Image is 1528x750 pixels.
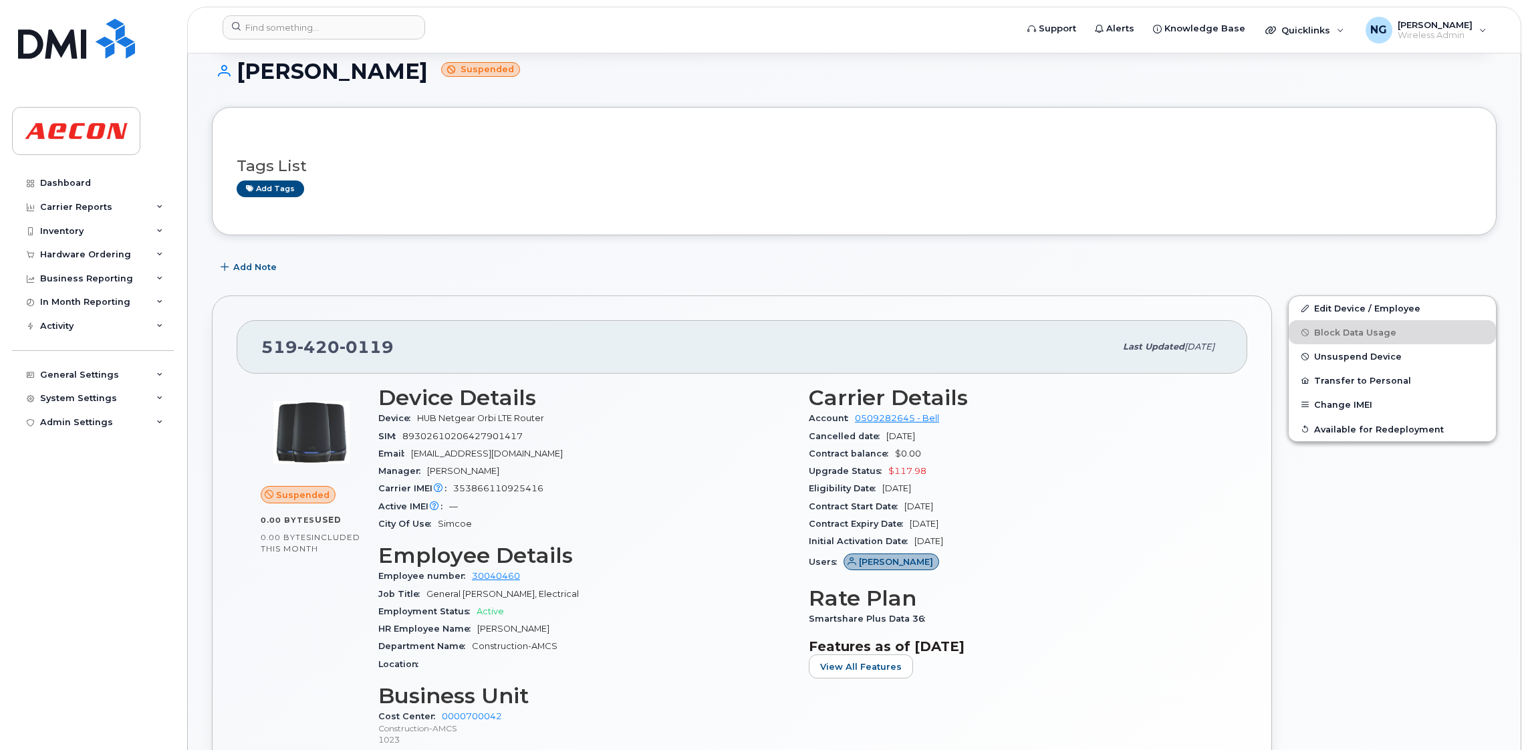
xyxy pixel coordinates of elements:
[223,15,425,39] input: Find something...
[378,431,402,441] span: SIM
[914,536,943,546] span: [DATE]
[426,589,579,599] span: General [PERSON_NAME], Electrical
[233,261,277,273] span: Add Note
[1314,352,1402,362] span: Unsuspend Device
[378,571,472,581] span: Employee number
[1398,30,1473,41] span: Wireless Admin
[1018,15,1086,42] a: Support
[1086,15,1144,42] a: Alerts
[261,337,394,357] span: 519
[417,413,544,423] span: HUB Netgear Orbi LTE Router
[1289,368,1496,392] button: Transfer to Personal
[378,589,426,599] span: Job Title
[859,555,933,568] span: [PERSON_NAME]
[378,449,411,459] span: Email
[910,519,938,529] span: [DATE]
[1281,25,1330,35] span: Quicklinks
[378,501,449,511] span: Active IMEI
[378,711,442,721] span: Cost Center
[1289,296,1496,320] a: Edit Device / Employee
[1370,22,1387,38] span: NG
[411,449,563,459] span: [EMAIL_ADDRESS][DOMAIN_NAME]
[809,557,844,567] span: Users
[1039,22,1076,35] span: Support
[438,519,472,529] span: Simcoe
[809,431,886,441] span: Cancelled date
[904,501,933,511] span: [DATE]
[888,466,926,476] span: $117.98
[809,519,910,529] span: Contract Expiry Date
[820,660,902,673] span: View All Features
[441,62,520,78] small: Suspended
[378,413,417,423] span: Device
[882,483,911,493] span: [DATE]
[297,337,340,357] span: 420
[1289,344,1496,368] button: Unsuspend Device
[1289,417,1496,441] button: Available for Redeployment
[1164,22,1245,35] span: Knowledge Base
[453,483,543,493] span: 353866110925416
[1256,17,1354,43] div: Quicklinks
[427,466,499,476] span: [PERSON_NAME]
[378,659,425,669] span: Location
[1398,19,1473,30] span: [PERSON_NAME]
[378,723,793,734] p: Construction-AMCS
[1184,342,1215,352] span: [DATE]
[261,533,311,542] span: 0.00 Bytes
[378,606,477,616] span: Employment Status
[276,489,330,501] span: Suspended
[477,624,549,634] span: [PERSON_NAME]
[315,515,342,525] span: used
[809,466,888,476] span: Upgrade Status
[809,449,895,459] span: Contract balance
[477,606,504,616] span: Active
[378,684,793,708] h3: Business Unit
[1314,424,1444,434] span: Available for Redeployment
[212,59,1497,83] h1: [PERSON_NAME]
[844,557,939,567] a: [PERSON_NAME]
[472,641,557,651] span: Construction-AMCS
[1289,320,1496,344] button: Block Data Usage
[378,483,453,493] span: Carrier IMEI
[809,638,1223,654] h3: Features as of [DATE]
[809,614,932,624] span: Smartshare Plus Data 36
[809,483,882,493] span: Eligibility Date
[855,413,939,423] a: 0509282645 - Bell
[378,466,427,476] span: Manager
[809,586,1223,610] h3: Rate Plan
[378,543,793,568] h3: Employee Details
[212,255,288,279] button: Add Note
[886,431,915,441] span: [DATE]
[1106,22,1134,35] span: Alerts
[895,449,921,459] span: $0.00
[402,431,523,441] span: 89302610206427901417
[1356,17,1496,43] div: Nicole Guida
[442,711,502,721] a: 0000700042
[378,734,793,745] p: 1023
[1289,392,1496,416] button: Change IMEI
[378,386,793,410] h3: Device Details
[449,501,458,511] span: —
[237,158,1472,174] h3: Tags List
[378,641,472,651] span: Department Name
[261,515,315,525] span: 0.00 Bytes
[809,536,914,546] span: Initial Activation Date
[809,413,855,423] span: Account
[378,519,438,529] span: City Of Use
[1123,342,1184,352] span: Last updated
[809,501,904,511] span: Contract Start Date
[809,386,1223,410] h3: Carrier Details
[1144,15,1255,42] a: Knowledge Base
[472,571,520,581] a: 30040460
[237,180,304,197] a: Add tags
[378,624,477,634] span: HR Employee Name
[271,392,352,473] img: image20231002-3703462-yryf75.jpeg
[340,337,394,357] span: 0119
[809,654,913,678] button: View All Features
